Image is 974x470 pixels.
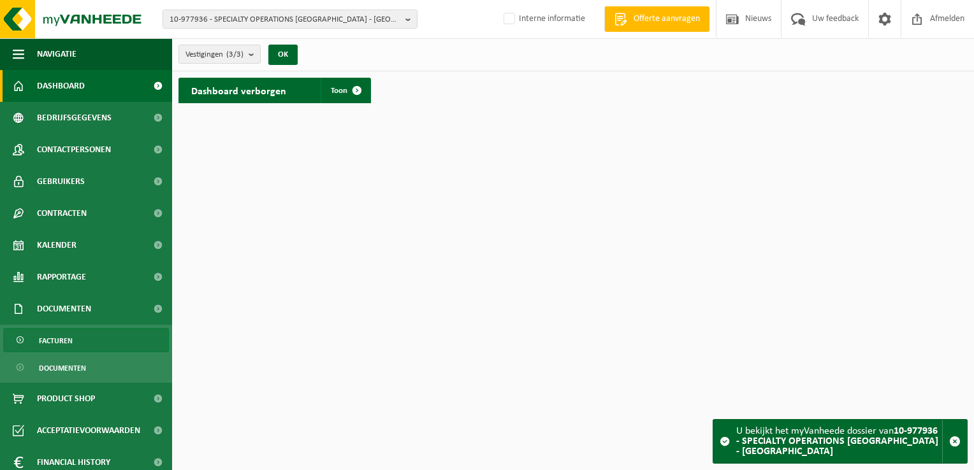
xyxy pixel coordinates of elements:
span: Dashboard [37,70,85,102]
span: Acceptatievoorwaarden [37,415,140,446]
span: Documenten [39,356,86,380]
span: Rapportage [37,261,86,293]
button: OK [268,45,298,65]
span: 10-977936 - SPECIALTY OPERATIONS [GEOGRAPHIC_DATA] - [GEOGRAPHIC_DATA] [170,10,400,29]
span: Offerte aanvragen [630,13,703,25]
label: Interne informatie [501,10,585,29]
span: Navigatie [37,38,76,70]
span: Contactpersonen [37,134,111,166]
count: (3/3) [226,50,243,59]
span: Contracten [37,197,87,229]
span: Vestigingen [185,45,243,64]
span: Product Shop [37,383,95,415]
span: Toon [331,87,347,95]
a: Offerte aanvragen [604,6,709,32]
span: Kalender [37,229,76,261]
a: Facturen [3,328,169,352]
strong: 10-977936 - SPECIALTY OPERATIONS [GEOGRAPHIC_DATA] - [GEOGRAPHIC_DATA] [736,426,938,457]
span: Gebruikers [37,166,85,197]
button: Vestigingen(3/3) [178,45,261,64]
a: Documenten [3,355,169,380]
span: Bedrijfsgegevens [37,102,112,134]
span: Documenten [37,293,91,325]
h2: Dashboard verborgen [178,78,299,103]
a: Toon [321,78,370,103]
button: 10-977936 - SPECIALTY OPERATIONS [GEOGRAPHIC_DATA] - [GEOGRAPHIC_DATA] [163,10,418,29]
span: Facturen [39,329,73,353]
div: U bekijkt het myVanheede dossier van [736,420,942,463]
